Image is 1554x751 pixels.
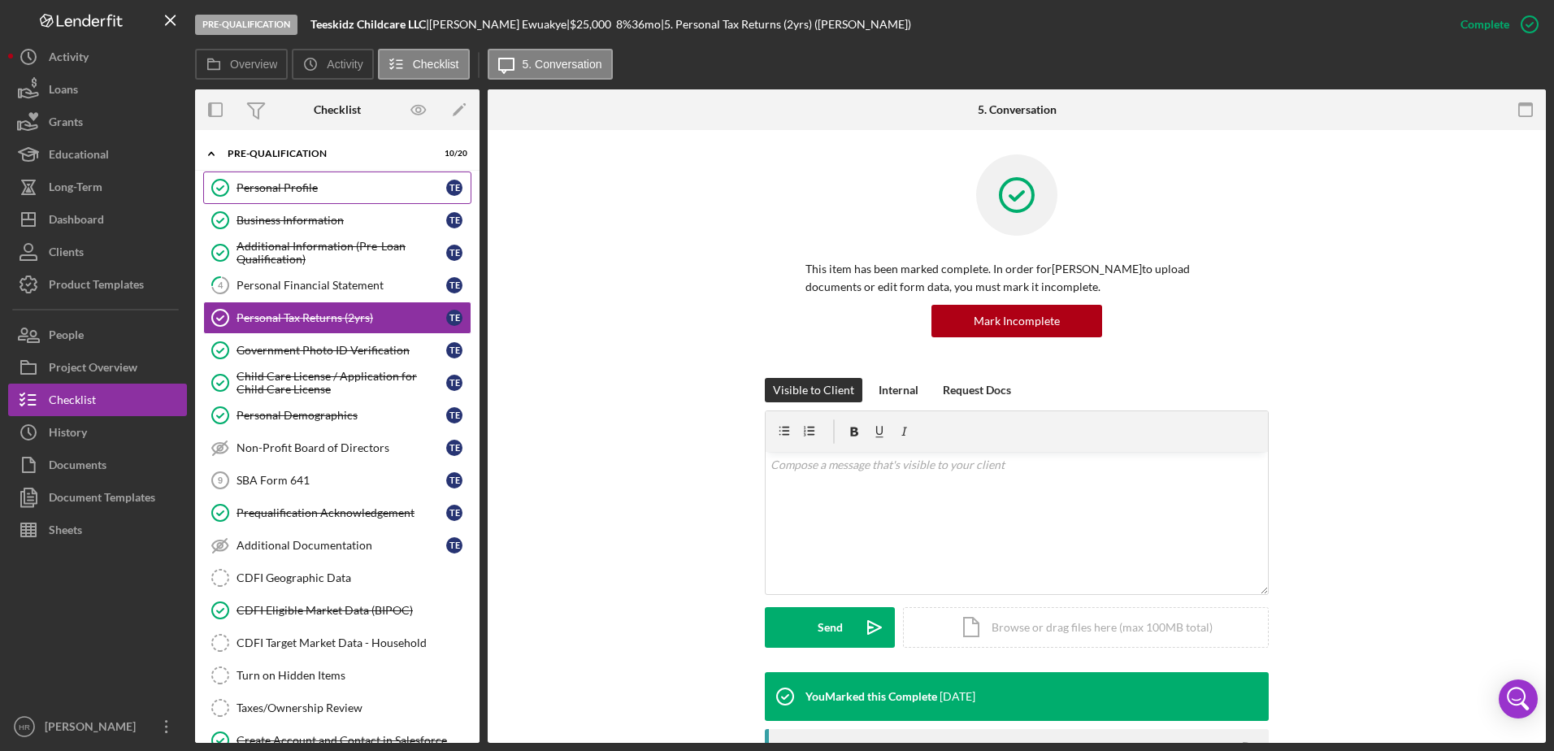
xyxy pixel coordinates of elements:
button: Internal [870,378,927,402]
div: Non-Profit Board of Directors [237,441,446,454]
div: 10 / 20 [438,149,467,158]
div: Taxes/Ownership Review [237,701,471,714]
div: T E [446,375,462,391]
div: 36 mo [632,18,661,31]
button: 5. Conversation [488,49,613,80]
button: Document Templates [8,481,187,514]
a: Child Care License / Application for Child Care LicenseTE [203,367,471,399]
a: Government Photo ID VerificationTE [203,334,471,367]
div: [PERSON_NAME] [41,710,146,747]
button: Send [765,607,895,648]
div: Child Care License / Application for Child Care License [237,370,446,396]
label: Overview [230,58,277,71]
div: Personal Profile [237,181,446,194]
div: Complete [1461,8,1509,41]
div: T E [446,440,462,456]
div: Loans [49,73,78,110]
a: CDFI Geographic Data [203,562,471,594]
a: Grants [8,106,187,138]
button: HR[PERSON_NAME] [8,710,187,743]
text: HR [19,723,30,731]
div: Project Overview [49,351,137,388]
div: Open Intercom Messenger [1499,679,1538,718]
div: CDFI Target Market Data - Household [237,636,471,649]
a: Additional DocumentationTE [203,529,471,562]
a: Non-Profit Board of DirectorsTE [203,432,471,464]
a: CDFI Eligible Market Data (BIPOC) [203,594,471,627]
div: Grants [49,106,83,142]
div: Long-Term [49,171,102,207]
div: Sheets [49,514,82,550]
div: 8 % [616,18,632,31]
div: T E [446,537,462,553]
a: Turn on Hidden Items [203,659,471,692]
button: Product Templates [8,268,187,301]
button: Project Overview [8,351,187,384]
button: Dashboard [8,203,187,236]
tspan: 4 [218,280,224,290]
a: Personal ProfileTE [203,171,471,204]
div: T E [446,277,462,293]
div: History [49,416,87,453]
div: Visible to Client [773,378,854,402]
div: Document Templates [49,481,155,518]
div: Business Information [237,214,446,227]
div: T E [446,212,462,228]
div: | [310,18,429,31]
div: Personal Tax Returns (2yrs) [237,311,446,324]
div: Pre-Qualification [228,149,427,158]
div: T E [446,505,462,521]
button: Checklist [8,384,187,416]
div: T E [446,407,462,423]
a: Taxes/Ownership Review [203,692,471,724]
div: Create Account and Contact in Salesforce [237,734,471,747]
div: Checklist [314,103,361,116]
div: CDFI Geographic Data [237,571,471,584]
button: History [8,416,187,449]
a: Activity [8,41,187,73]
div: Government Photo ID Verification [237,344,446,357]
button: Loans [8,73,187,106]
label: 5. Conversation [523,58,602,71]
div: You Marked this Complete [805,690,937,703]
button: Visible to Client [765,378,862,402]
div: Dashboard [49,203,104,240]
div: Pre-Qualification [195,15,297,35]
div: Prequalification Acknowledgement [237,506,446,519]
div: CDFI Eligible Market Data (BIPOC) [237,604,471,617]
time: 2025-09-04 12:31 [940,690,975,703]
div: T E [446,342,462,358]
div: Additional Information (Pre-Loan Qualification) [237,240,446,266]
div: Checklist [49,384,96,420]
div: Additional Documentation [237,539,446,552]
button: Sheets [8,514,187,546]
div: [PERSON_NAME] Ewuakye | [429,18,570,31]
div: SBA Form 641 [237,474,446,487]
div: T E [446,245,462,261]
div: Internal [879,378,918,402]
button: Documents [8,449,187,481]
div: T E [446,310,462,326]
div: Activity [49,41,89,77]
a: Personal Tax Returns (2yrs)TE [203,302,471,334]
a: 9SBA Form 641TE [203,464,471,497]
button: Educational [8,138,187,171]
a: Additional Information (Pre-Loan Qualification)TE [203,237,471,269]
button: Mark Incomplete [931,305,1102,337]
button: People [8,319,187,351]
button: Clients [8,236,187,268]
div: Educational [49,138,109,175]
a: Personal DemographicsTE [203,399,471,432]
a: CDFI Target Market Data - Household [203,627,471,659]
div: Personal Financial Statement [237,279,446,292]
button: Activity [292,49,373,80]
